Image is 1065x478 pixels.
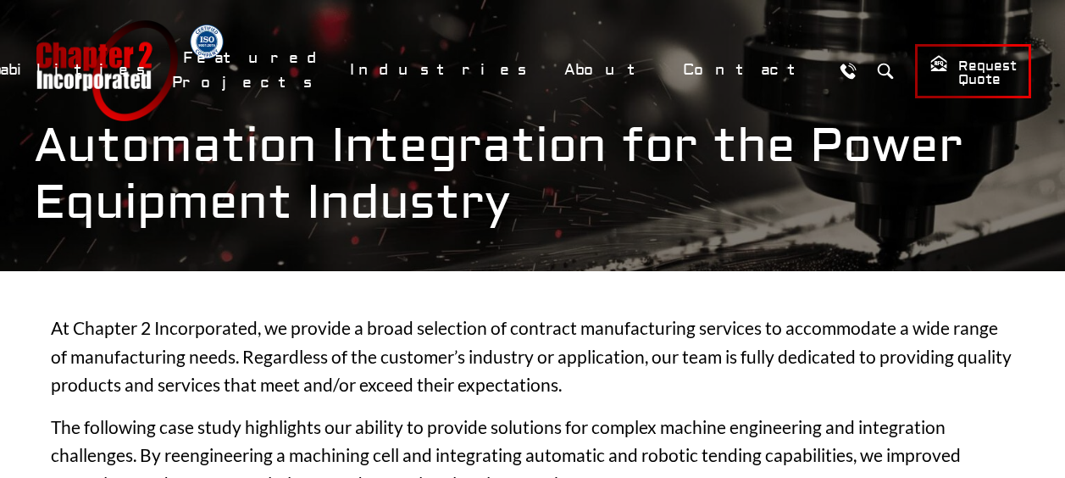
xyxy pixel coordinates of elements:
[929,54,1017,89] span: Request Quote
[915,44,1031,98] a: Request Quote
[51,314,1014,399] p: At Chapter 2 Incorporated, we provide a broad selection of contract manufacturing services to acc...
[34,118,1031,231] h1: Automation Integration for the Power Equipment Industry
[553,52,663,88] a: About
[172,40,330,101] a: Featured Projects
[34,20,178,121] a: Chapter 2 Incorporated
[339,52,545,88] a: Industries
[869,55,901,86] button: Search
[672,52,824,88] a: Contact
[832,55,863,86] a: Call Us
